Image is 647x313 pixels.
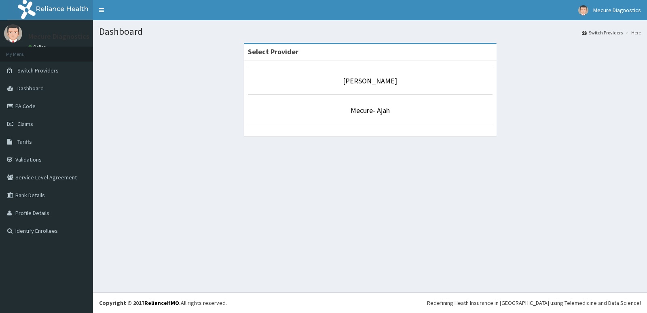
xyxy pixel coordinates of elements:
[343,76,397,85] a: [PERSON_NAME]
[578,5,588,15] img: User Image
[99,299,181,307] strong: Copyright © 2017 .
[17,138,32,145] span: Tariffs
[248,47,298,56] strong: Select Provider
[93,292,647,313] footer: All rights reserved.
[351,106,390,115] a: Mecure- Ajah
[593,6,641,14] span: Mecure Diagnostics
[99,26,641,37] h1: Dashboard
[17,85,44,92] span: Dashboard
[582,29,623,36] a: Switch Providers
[144,299,179,307] a: RelianceHMO
[28,44,48,50] a: Online
[624,29,641,36] li: Here
[17,67,59,74] span: Switch Providers
[427,299,641,307] div: Redefining Heath Insurance in [GEOGRAPHIC_DATA] using Telemedicine and Data Science!
[28,33,89,40] p: Mecure Diagnostics
[4,24,22,43] img: User Image
[17,120,33,128] span: Claims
